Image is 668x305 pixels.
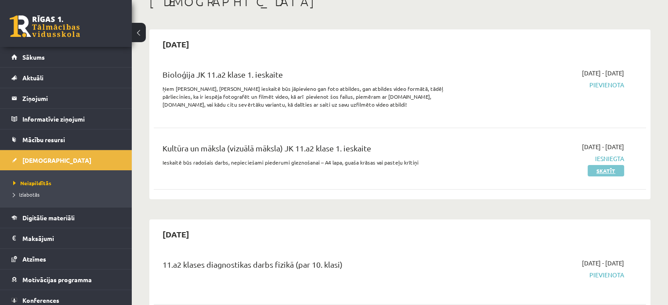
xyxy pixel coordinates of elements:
[162,142,466,158] div: Kultūra un māksla (vizuālā māksla) JK 11.a2 klase 1. ieskaite
[11,129,121,150] a: Mācību resursi
[11,68,121,88] a: Aktuāli
[11,228,121,248] a: Maksājumi
[582,258,624,268] span: [DATE] - [DATE]
[10,15,80,37] a: Rīgas 1. Tālmācības vidusskola
[22,228,121,248] legend: Maksājumi
[22,296,59,304] span: Konferences
[479,270,624,280] span: Pievienota
[582,68,624,78] span: [DATE] - [DATE]
[11,150,121,170] a: [DEMOGRAPHIC_DATA]
[154,224,198,244] h2: [DATE]
[13,179,123,187] a: Neizpildītās
[582,142,624,151] span: [DATE] - [DATE]
[22,255,46,263] span: Atzīmes
[11,109,121,129] a: Informatīvie ziņojumi
[22,136,65,144] span: Mācību resursi
[13,190,123,198] a: Izlabotās
[13,191,40,198] span: Izlabotās
[22,53,45,61] span: Sākums
[22,109,121,129] legend: Informatīvie ziņojumi
[22,74,43,82] span: Aktuāli
[11,269,121,290] a: Motivācijas programma
[22,156,91,164] span: [DEMOGRAPHIC_DATA]
[588,165,624,176] a: Skatīt
[162,258,466,275] div: 11.a2 klases diagnostikas darbs fizikā (par 10. klasi)
[22,88,121,108] legend: Ziņojumi
[162,68,466,85] div: Bioloģija JK 11.a2 klase 1. ieskaite
[11,88,121,108] a: Ziņojumi
[162,85,466,108] p: Ņem [PERSON_NAME], [PERSON_NAME] ieskaitē būs jāpievieno gan foto atbildes, gan atbildes video fo...
[162,158,466,166] p: Ieskaitē būs radošais darbs, nepieciešami piederumi gleznošanai – A4 lapa, guaša krāsas vai paste...
[22,214,75,222] span: Digitālie materiāli
[22,276,92,283] span: Motivācijas programma
[154,34,198,54] h2: [DATE]
[479,80,624,90] span: Pievienota
[11,249,121,269] a: Atzīmes
[479,154,624,163] span: Iesniegta
[11,208,121,228] a: Digitālie materiāli
[13,179,51,187] span: Neizpildītās
[11,47,121,67] a: Sākums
